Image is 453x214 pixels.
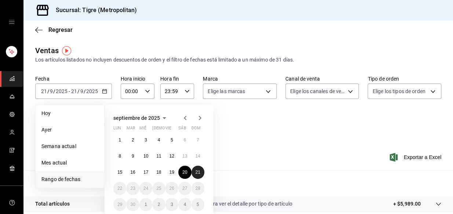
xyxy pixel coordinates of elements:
abbr: 24 de septiembre de 2025 [143,186,148,191]
button: 29 de septiembre de 2025 [113,198,126,211]
abbr: 2 de octubre de 2025 [158,202,160,207]
label: Hora fin [160,76,194,81]
abbr: 13 de septiembre de 2025 [182,154,187,159]
abbr: 6 de septiembre de 2025 [183,137,186,143]
label: Fecha [35,76,112,81]
p: Total artículos [35,200,70,208]
button: 26 de septiembre de 2025 [165,182,178,195]
button: 7 de septiembre de 2025 [191,133,204,147]
button: 6 de septiembre de 2025 [178,133,191,147]
button: 3 de octubre de 2025 [165,198,178,211]
abbr: 4 de octubre de 2025 [183,202,186,207]
button: 5 de octubre de 2025 [191,198,204,211]
button: 20 de septiembre de 2025 [178,166,191,179]
input: -- [80,88,84,94]
button: 1 de octubre de 2025 [139,198,152,211]
abbr: 29 de septiembre de 2025 [117,202,122,207]
abbr: 4 de septiembre de 2025 [158,137,160,143]
abbr: jueves [152,126,196,133]
abbr: 7 de septiembre de 2025 [197,137,199,143]
abbr: 28 de septiembre de 2025 [196,186,200,191]
button: 4 de septiembre de 2025 [152,133,165,147]
abbr: 26 de septiembre de 2025 [169,186,174,191]
button: 24 de septiembre de 2025 [139,182,152,195]
button: 11 de septiembre de 2025 [152,150,165,163]
button: 1 de septiembre de 2025 [113,133,126,147]
span: / [53,88,55,94]
img: Tooltip marker [62,46,71,55]
h3: Sucursal: Tigre (Metropolitan) [50,6,137,15]
span: / [77,88,80,94]
abbr: 30 de septiembre de 2025 [130,202,135,207]
abbr: miércoles [139,126,146,133]
button: 2 de septiembre de 2025 [126,133,139,147]
label: Marca [203,76,277,81]
button: 23 de septiembre de 2025 [126,182,139,195]
abbr: 21 de septiembre de 2025 [196,170,200,175]
button: 3 de septiembre de 2025 [139,133,152,147]
button: 9 de septiembre de 2025 [126,150,139,163]
abbr: 25 de septiembre de 2025 [156,186,161,191]
div: Los artículos listados no incluyen descuentos de orden y el filtro de fechas está limitado a un m... [35,56,441,64]
button: 22 de septiembre de 2025 [113,182,126,195]
abbr: 27 de septiembre de 2025 [182,186,187,191]
span: septiembre de 2025 [113,115,160,121]
button: 10 de septiembre de 2025 [139,150,152,163]
input: -- [71,88,77,94]
span: Exportar a Excel [391,153,441,162]
p: Resumen [35,179,441,188]
button: 15 de septiembre de 2025 [113,166,126,179]
button: 17 de septiembre de 2025 [139,166,152,179]
abbr: 1 de septiembre de 2025 [118,137,121,143]
button: 8 de septiembre de 2025 [113,150,126,163]
button: 12 de septiembre de 2025 [165,150,178,163]
button: 27 de septiembre de 2025 [178,182,191,195]
abbr: 23 de septiembre de 2025 [130,186,135,191]
abbr: 11 de septiembre de 2025 [156,154,161,159]
input: -- [50,88,53,94]
label: Canal de venta [285,76,359,81]
abbr: 14 de septiembre de 2025 [196,154,200,159]
abbr: viernes [165,126,171,133]
abbr: 8 de septiembre de 2025 [118,154,121,159]
abbr: domingo [191,126,201,133]
button: Regresar [35,26,73,33]
span: / [84,88,86,94]
button: 5 de septiembre de 2025 [165,133,178,147]
abbr: 15 de septiembre de 2025 [117,170,122,175]
abbr: 22 de septiembre de 2025 [117,186,122,191]
div: Ventas [35,45,59,56]
button: 21 de septiembre de 2025 [191,166,204,179]
button: 16 de septiembre de 2025 [126,166,139,179]
label: Hora inicio [121,76,154,81]
abbr: 9 de septiembre de 2025 [132,154,134,159]
p: + $5,989.00 [393,200,421,208]
abbr: 10 de septiembre de 2025 [143,154,148,159]
abbr: 3 de septiembre de 2025 [145,137,147,143]
abbr: 12 de septiembre de 2025 [169,154,174,159]
span: Regresar [48,26,73,33]
abbr: 18 de septiembre de 2025 [156,170,161,175]
input: ---- [86,88,98,94]
span: Semana actual [41,143,98,150]
abbr: martes [126,126,135,133]
button: 14 de septiembre de 2025 [191,150,204,163]
button: septiembre de 2025 [113,114,169,122]
input: -- [41,88,47,94]
span: / [47,88,50,94]
abbr: 17 de septiembre de 2025 [143,170,148,175]
abbr: 1 de octubre de 2025 [145,202,147,207]
abbr: lunes [113,126,121,133]
span: Rango de fechas [41,176,98,183]
span: Elige los tipos de orden [372,88,425,95]
span: Hoy [41,110,98,117]
button: 19 de septiembre de 2025 [165,166,178,179]
button: 28 de septiembre de 2025 [191,182,204,195]
span: Mes actual [41,159,98,167]
button: 13 de septiembre de 2025 [178,150,191,163]
span: Ayer [41,126,98,134]
span: Elige los canales de venta [290,88,346,95]
button: 30 de septiembre de 2025 [126,198,139,211]
button: 4 de octubre de 2025 [178,198,191,211]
